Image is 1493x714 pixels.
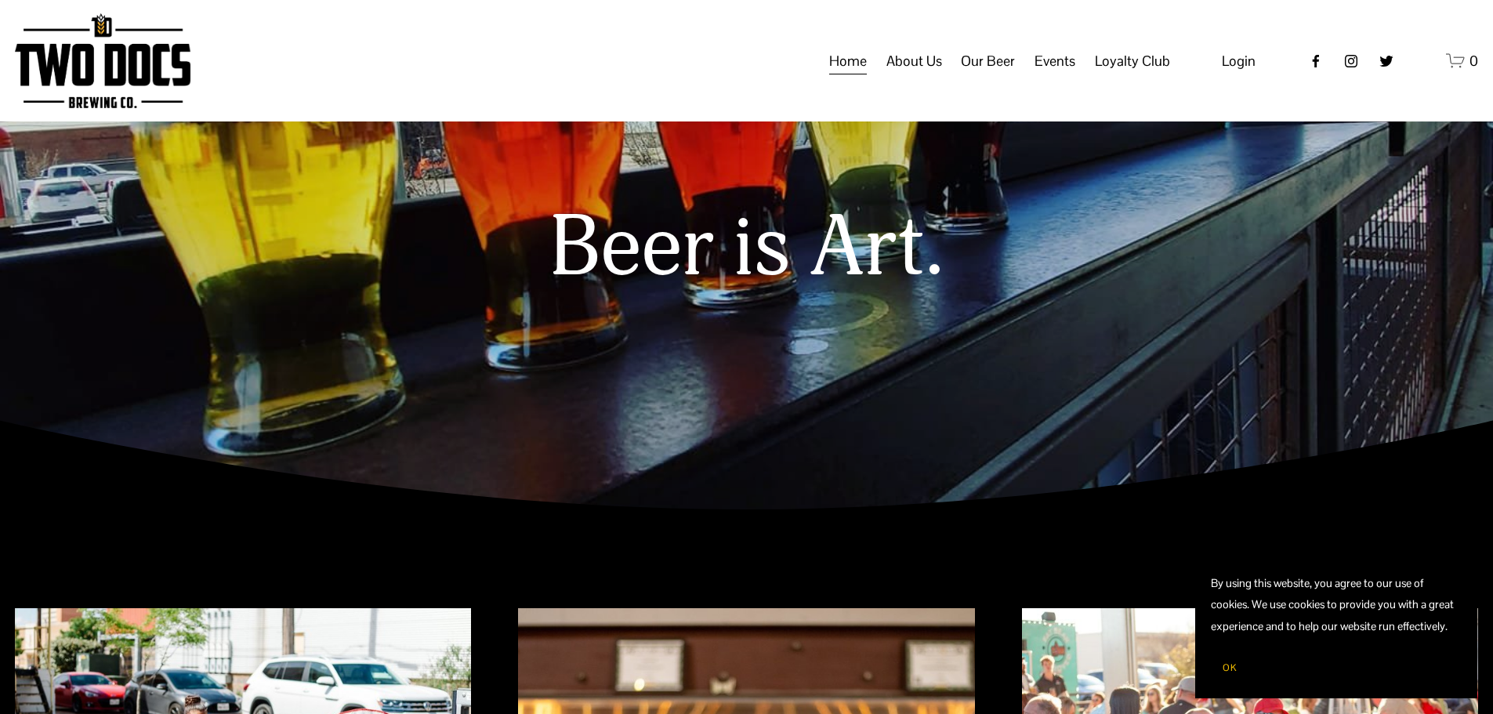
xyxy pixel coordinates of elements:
[1379,53,1394,69] a: twitter-unauth
[1195,557,1477,698] section: Cookie banner
[886,48,942,74] span: About Us
[1222,48,1256,74] a: Login
[1343,53,1359,69] a: instagram-unauth
[1035,48,1075,74] span: Events
[1308,53,1324,69] a: Facebook
[1469,52,1478,70] span: 0
[1211,653,1248,683] button: OK
[886,46,942,76] a: folder dropdown
[1222,52,1256,70] span: Login
[1211,573,1462,637] p: By using this website, you agree to our use of cookies. We use cookies to provide you with a grea...
[829,46,867,76] a: Home
[1035,46,1075,76] a: folder dropdown
[1095,46,1170,76] a: folder dropdown
[1223,661,1237,674] span: OK
[198,201,1296,296] h1: Beer is Art.
[15,13,190,108] img: Two Docs Brewing Co.
[961,46,1015,76] a: folder dropdown
[961,48,1015,74] span: Our Beer
[1095,48,1170,74] span: Loyalty Club
[1446,51,1478,71] a: 0 items in cart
